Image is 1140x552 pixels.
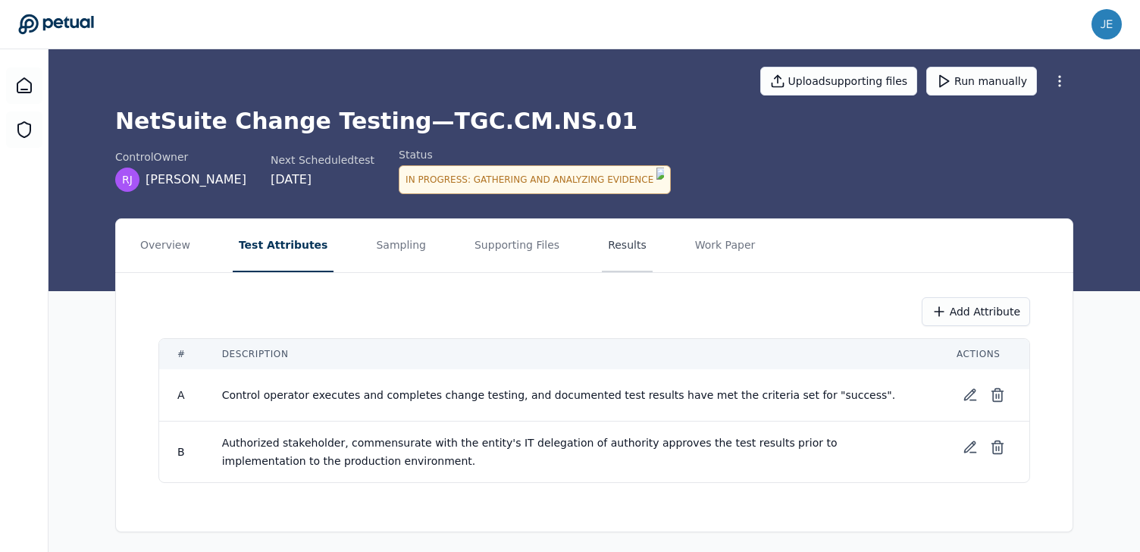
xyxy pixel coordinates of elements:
span: Control operator executes and completes change testing, and documented test results have met the ... [222,389,896,401]
button: Add Attribute [922,297,1030,326]
button: Sampling [370,219,432,272]
div: Status [399,147,671,162]
button: Uploadsupporting files [760,67,918,96]
button: Delete test attribute [984,434,1011,461]
span: [PERSON_NAME] [146,171,246,189]
div: In Progress : Gathering and Analyzing Evidence [399,165,671,194]
h1: NetSuite Change Testing — TGC.CM.NS.01 [115,108,1073,135]
a: Go to Dashboard [18,14,94,35]
button: Edit test attribute [957,434,984,461]
span: Authorized stakeholder, commensurate with the entity's IT delegation of authority approves the te... [222,437,841,467]
button: Test Attributes [233,219,334,272]
nav: Tabs [116,219,1073,272]
button: Delete test attribute [984,381,1011,409]
button: Run manually [926,67,1037,96]
span: A [177,389,185,401]
span: RJ [122,172,133,187]
a: Dashboard [6,67,42,104]
button: Work Paper [689,219,762,272]
button: More Options [1046,67,1073,95]
span: B [177,446,185,458]
a: SOC [6,111,42,148]
button: Overview [134,219,196,272]
img: Logo [656,168,664,192]
th: # [159,339,204,369]
div: Next Scheduled test [271,152,374,168]
div: control Owner [115,149,246,165]
th: Actions [938,339,1029,369]
th: Description [204,339,938,369]
button: Edit test attribute [957,381,984,409]
button: Supporting Files [468,219,565,272]
img: jenna.wei@reddit.com [1091,9,1122,39]
div: [DATE] [271,171,374,189]
button: Results [602,219,653,272]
